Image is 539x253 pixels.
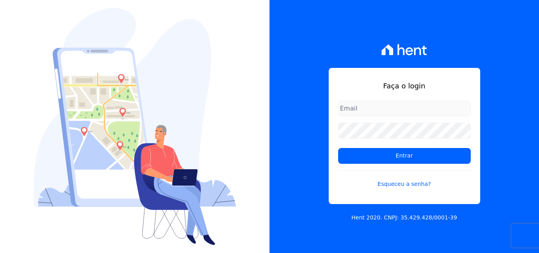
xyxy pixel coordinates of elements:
img: Login [34,8,236,245]
p: Hent 2020. CNPJ: 35.429.428/0001-39 [352,214,457,222]
input: Email [338,101,471,116]
h1: Faça o login [338,81,471,91]
a: Esqueceu a senha? [338,170,471,188]
input: Entrar [338,148,471,164]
